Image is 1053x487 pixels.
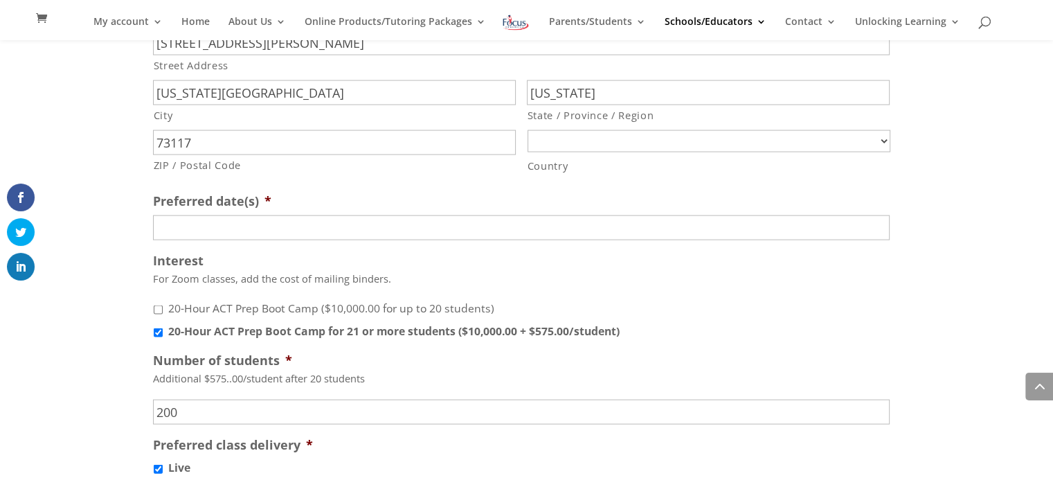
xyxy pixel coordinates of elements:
label: Interest [153,253,204,269]
label: Country [528,157,890,175]
a: Online Products/Tutoring Packages [305,17,486,40]
a: Contact [785,17,836,40]
label: Number of students [153,353,292,369]
label: Live [168,460,190,477]
a: About Us [228,17,286,40]
label: Preferred date(s) [153,193,271,209]
label: ZIP / Postal Code [154,156,516,174]
a: Schools/Educators [665,17,766,40]
label: 20-Hour ACT Prep Boot Camp ($10,000.00 for up to 20 students) [168,301,494,317]
a: My account [93,17,163,40]
img: Focus on Learning [501,12,530,33]
label: Street Address [154,56,890,74]
label: 20-Hour ACT Prep Boot Camp for 21 or more students ($10,000.00 + $575.00/student) [168,324,620,340]
a: Unlocking Learning [855,17,960,40]
div: Additional $575..00/student after 20 students [153,369,890,394]
a: Parents/Students [549,17,646,40]
label: City [154,106,516,124]
a: Home [181,17,210,40]
label: State / Province / Region [528,106,890,124]
div: For Zoom classes, add the cost of mailing binders. [153,269,890,294]
label: Preferred class delivery [153,437,313,453]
